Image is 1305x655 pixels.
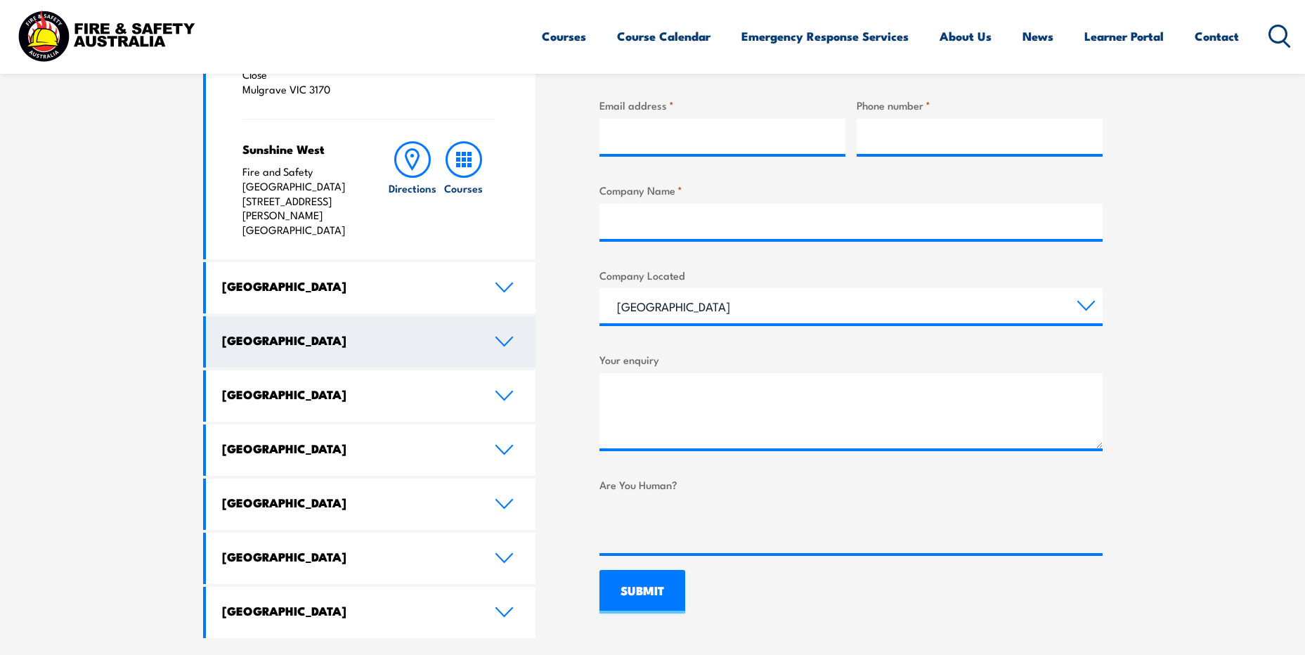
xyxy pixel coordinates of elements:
[599,97,845,113] label: Email address
[857,97,1103,113] label: Phone number
[206,370,536,422] a: [GEOGRAPHIC_DATA]
[222,387,474,402] h4: [GEOGRAPHIC_DATA]
[1195,18,1239,55] a: Contact
[439,141,489,238] a: Courses
[1084,18,1164,55] a: Learner Portal
[599,267,1103,283] label: Company Located
[206,262,536,313] a: [GEOGRAPHIC_DATA]
[206,587,536,638] a: [GEOGRAPHIC_DATA]
[542,18,586,55] a: Courses
[1022,18,1053,55] a: News
[389,181,436,195] h6: Directions
[222,549,474,564] h4: [GEOGRAPHIC_DATA]
[222,332,474,348] h4: [GEOGRAPHIC_DATA]
[206,424,536,476] a: [GEOGRAPHIC_DATA]
[387,141,438,238] a: Directions
[222,495,474,510] h4: [GEOGRAPHIC_DATA]
[222,603,474,618] h4: [GEOGRAPHIC_DATA]
[242,141,360,157] h4: Sunshine West
[599,182,1103,198] label: Company Name
[599,351,1103,368] label: Your enquiry
[617,18,710,55] a: Course Calendar
[599,570,685,614] input: SUBMIT
[599,476,1103,493] label: Are You Human?
[599,498,813,553] iframe: reCAPTCHA
[206,316,536,368] a: [GEOGRAPHIC_DATA]
[741,18,909,55] a: Emergency Response Services
[206,533,536,584] a: [GEOGRAPHIC_DATA]
[222,278,474,294] h4: [GEOGRAPHIC_DATA]
[222,441,474,456] h4: [GEOGRAPHIC_DATA]
[444,181,483,195] h6: Courses
[242,164,360,238] p: Fire and Safety [GEOGRAPHIC_DATA] [STREET_ADDRESS][PERSON_NAME] [GEOGRAPHIC_DATA]
[940,18,992,55] a: About Us
[206,479,536,530] a: [GEOGRAPHIC_DATA]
